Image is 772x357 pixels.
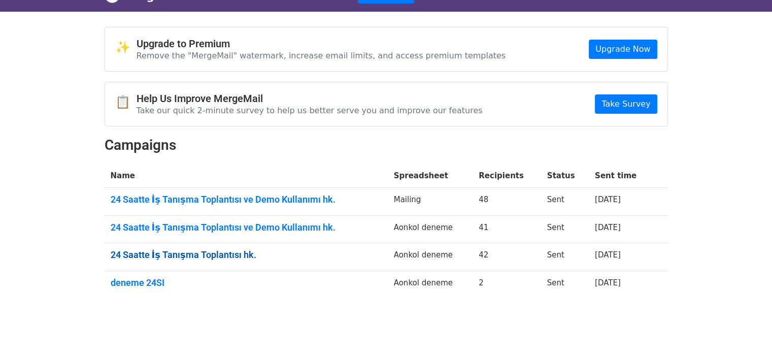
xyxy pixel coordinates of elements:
th: Name [105,164,388,188]
a: 24 Saatte İş Tanışma Toplantısı hk. [111,249,382,261]
p: Remove the "MergeMail" watermark, increase email limits, and access premium templates [137,50,506,61]
a: deneme 24SI [111,277,382,288]
a: 24 Saatte İş Tanışma Toplantısı ve Demo Kullanımı hk. [111,222,382,233]
a: [DATE] [595,278,621,287]
td: Sent [541,215,589,243]
a: Take Survey [595,94,657,114]
a: [DATE] [595,195,621,204]
span: 📋 [115,95,137,110]
a: [DATE] [595,223,621,232]
iframe: Chat Widget [721,308,772,357]
a: [DATE] [595,250,621,259]
a: Upgrade Now [589,40,657,59]
span: ✨ [115,40,137,55]
td: Aonkol deneme [388,215,473,243]
h4: Help Us Improve MergeMail [137,92,483,105]
td: 2 [473,271,541,298]
td: Aonkol deneme [388,271,473,298]
a: 24 Saatte İş Tanışma Toplantısı ve Demo Kullanımı hk. [111,194,382,205]
h2: Campaigns [105,137,668,154]
td: 48 [473,188,541,216]
th: Spreadsheet [388,164,473,188]
div: Sohbet Aracı [721,308,772,357]
th: Status [541,164,589,188]
td: Aonkol deneme [388,243,473,271]
td: Mailing [388,188,473,216]
h4: Upgrade to Premium [137,38,506,50]
td: Sent [541,243,589,271]
td: 41 [473,215,541,243]
th: Recipients [473,164,541,188]
th: Sent time [589,164,653,188]
td: Sent [541,271,589,298]
p: Take our quick 2-minute survey to help us better serve you and improve our features [137,105,483,116]
td: 42 [473,243,541,271]
td: Sent [541,188,589,216]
